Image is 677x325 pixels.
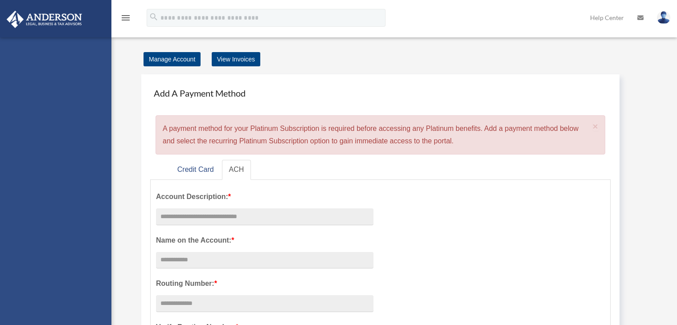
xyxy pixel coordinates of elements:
[593,121,599,131] span: ×
[149,12,159,22] i: search
[212,52,260,66] a: View Invoices
[120,16,131,23] a: menu
[156,115,605,154] div: A payment method for your Platinum Subscription is required before accessing any Platinum benefit...
[4,11,85,28] img: Anderson Advisors Platinum Portal
[657,11,670,24] img: User Pic
[156,277,373,290] label: Routing Number:
[170,160,221,180] a: Credit Card
[156,234,373,247] label: Name on the Account:
[156,191,373,203] label: Account Description:
[593,122,599,131] button: Close
[120,12,131,23] i: menu
[222,160,251,180] a: ACH
[144,52,201,66] a: Manage Account
[150,83,611,103] h4: Add A Payment Method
